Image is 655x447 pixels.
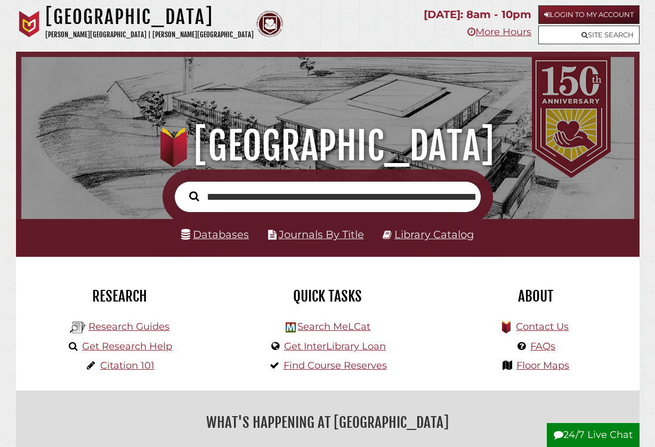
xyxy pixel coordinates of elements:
[189,191,199,202] i: Search
[424,5,531,24] p: [DATE]: 8am - 10pm
[394,228,474,241] a: Library Catalog
[284,360,387,371] a: Find Course Reserves
[516,321,569,332] a: Contact Us
[24,410,632,435] h2: What's Happening at [GEOGRAPHIC_DATA]
[184,189,204,204] button: Search
[279,228,364,241] a: Journals By Title
[538,26,640,44] a: Site Search
[538,5,640,24] a: Login to My Account
[297,321,370,332] a: Search MeLCat
[88,321,169,332] a: Research Guides
[100,360,155,371] a: Citation 101
[516,360,569,371] a: Floor Maps
[45,5,254,29] h1: [GEOGRAPHIC_DATA]
[31,123,624,169] h1: [GEOGRAPHIC_DATA]
[24,287,216,305] h2: Research
[284,340,386,352] a: Get InterLibrary Loan
[232,287,424,305] h2: Quick Tasks
[256,11,283,37] img: Calvin Theological Seminary
[440,287,632,305] h2: About
[16,11,43,37] img: Calvin University
[82,340,172,352] a: Get Research Help
[45,29,254,41] p: [PERSON_NAME][GEOGRAPHIC_DATA] | [PERSON_NAME][GEOGRAPHIC_DATA]
[181,228,249,241] a: Databases
[286,322,296,332] img: Hekman Library Logo
[467,26,531,38] a: More Hours
[70,320,86,336] img: Hekman Library Logo
[530,340,555,352] a: FAQs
